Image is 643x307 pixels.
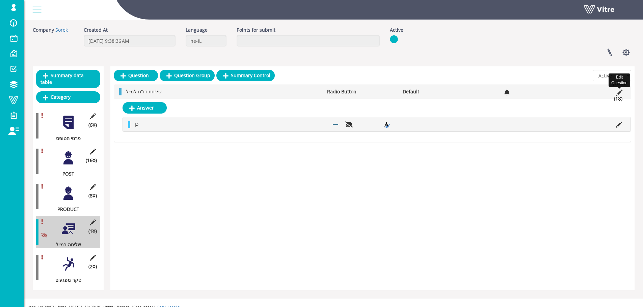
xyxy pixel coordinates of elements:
a: Question [114,70,158,81]
div: פרטי הטופס [36,135,95,142]
img: yes [390,35,398,43]
div: PRODUCT [36,206,95,213]
li: (1 ) [611,95,626,102]
a: Sorek [55,27,68,33]
span: (6 ) [88,122,97,128]
li: Radio Button [324,88,399,95]
a: Category [36,91,100,103]
div: שליחה במייל [36,241,95,248]
label: Active [390,27,403,33]
label: Points for submit [237,27,275,33]
span: (8 ) [88,192,97,199]
span: שליחת דו"ח למייל [126,88,162,95]
a: Question Group [160,70,215,81]
span: (2 ) [88,263,97,270]
div: POST [36,171,95,177]
a: Answer [123,102,167,114]
span: כן [135,121,138,127]
span: (1 ) [88,228,97,235]
li: Default [399,88,475,95]
span: (16 ) [86,157,97,164]
a: Summary Control [216,70,275,81]
div: סקר מפגעים [36,277,95,283]
label: Language [186,27,208,33]
div: Edit Question [609,73,630,87]
label: Company [33,27,54,33]
a: Summary data table [36,70,100,88]
label: Created At [84,27,108,33]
